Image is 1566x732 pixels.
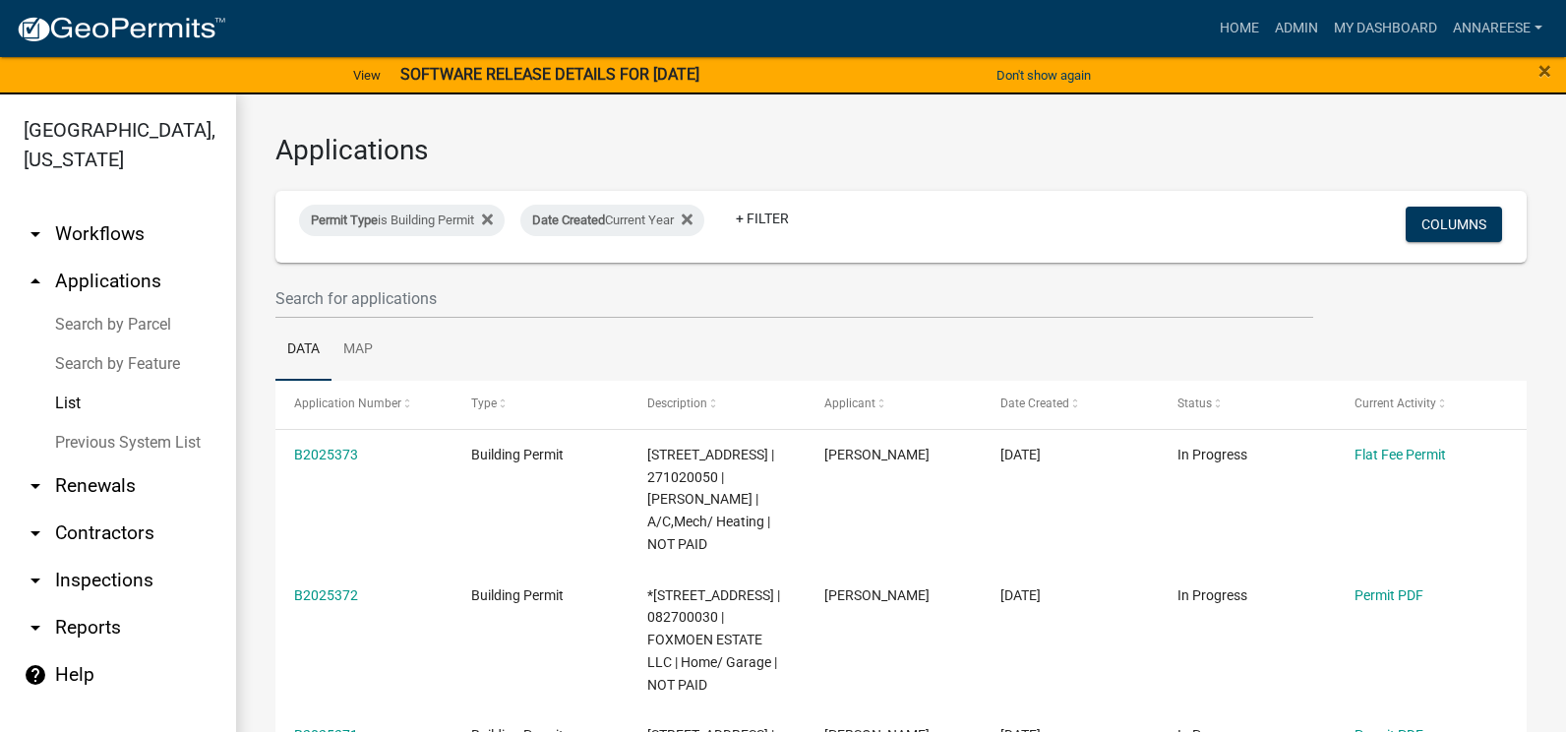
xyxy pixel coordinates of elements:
[294,396,401,410] span: Application Number
[1445,10,1550,47] a: annareese
[294,587,358,603] a: B2025372
[24,521,47,545] i: arrow_drop_down
[1177,447,1247,462] span: In Progress
[24,474,47,498] i: arrow_drop_down
[471,447,564,462] span: Building Permit
[647,587,780,693] span: *19547 760th Ave Albert Lea MN 56007 | 082700030 | FOXMOEN ESTATE LLC | Home/ Garage | NOT PAID
[1000,396,1069,410] span: Date Created
[824,447,930,462] span: Gina Gullickson
[1212,10,1267,47] a: Home
[1177,587,1247,603] span: In Progress
[1355,587,1423,603] a: Permit PDF
[806,381,983,428] datatable-header-cell: Applicant
[647,447,774,552] span: 330 2ND AVE NW | 271020050 | WILLIAMSON,EDWARD V JR | A/C,Mech/ Heating | NOT PAID
[824,396,875,410] span: Applicant
[1326,10,1445,47] a: My Dashboard
[452,381,630,428] datatable-header-cell: Type
[299,205,505,236] div: is Building Permit
[24,663,47,687] i: help
[471,396,497,410] span: Type
[1538,59,1551,83] button: Close
[824,587,930,603] span: Ron Eriksmoen
[275,381,452,428] datatable-header-cell: Application Number
[1267,10,1326,47] a: Admin
[629,381,806,428] datatable-header-cell: Description
[24,222,47,246] i: arrow_drop_down
[1355,447,1446,462] a: Flat Fee Permit
[275,278,1313,319] input: Search for applications
[24,616,47,640] i: arrow_drop_down
[647,396,707,410] span: Description
[1538,57,1551,85] span: ×
[275,134,1527,167] h3: Applications
[520,205,704,236] div: Current Year
[24,270,47,293] i: arrow_drop_up
[1177,396,1212,410] span: Status
[345,59,389,91] a: View
[1000,587,1041,603] span: 10/07/2025
[331,319,385,382] a: Map
[400,65,699,84] strong: SOFTWARE RELEASE DETAILS FOR [DATE]
[982,381,1159,428] datatable-header-cell: Date Created
[1355,396,1436,410] span: Current Activity
[720,201,805,236] a: + Filter
[471,587,564,603] span: Building Permit
[1335,381,1512,428] datatable-header-cell: Current Activity
[311,213,378,227] span: Permit Type
[532,213,605,227] span: Date Created
[275,319,331,382] a: Data
[24,569,47,592] i: arrow_drop_down
[989,59,1099,91] button: Don't show again
[1406,207,1502,242] button: Columns
[1000,447,1041,462] span: 10/07/2025
[1159,381,1336,428] datatable-header-cell: Status
[294,447,358,462] a: B2025373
